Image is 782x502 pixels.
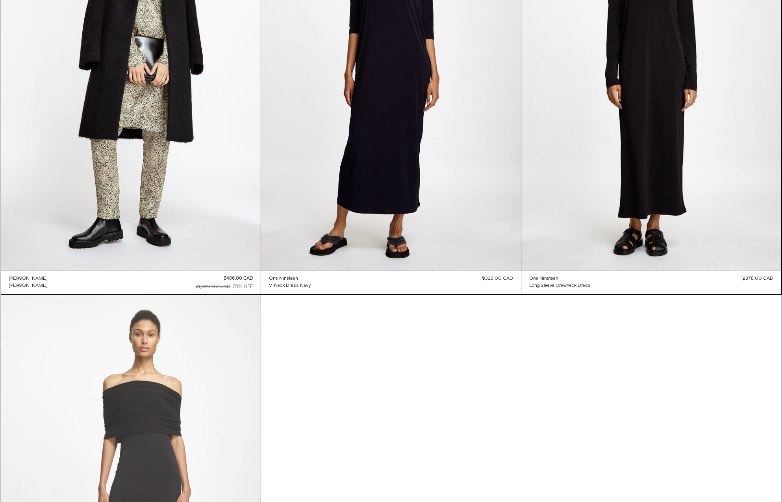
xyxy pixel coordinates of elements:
[529,275,558,282] div: One Nineteen
[529,282,591,289] a: Long Sleeve Crewneck Dress
[529,275,591,282] a: One Nineteen
[743,275,773,282] div: $375.00 CAD
[9,282,48,289] div: [PERSON_NAME]
[9,275,48,282] a: [PERSON_NAME]
[196,283,230,290] div: $1,620.00 CAD
[233,283,253,290] div: 70% OFF
[269,282,311,289] div: V-Neck Dress Navy
[9,275,48,282] div: [PERSON_NAME]
[529,282,591,289] div: Long Sleeve Crewneck Dress
[482,275,513,282] div: $325.00 CAD
[9,282,48,289] a: [PERSON_NAME]
[269,282,311,289] a: V-Neck Dress Navy
[269,275,298,282] div: One Nineteen
[224,275,253,282] div: $486.00 CAD
[269,275,311,282] a: One Nineteen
